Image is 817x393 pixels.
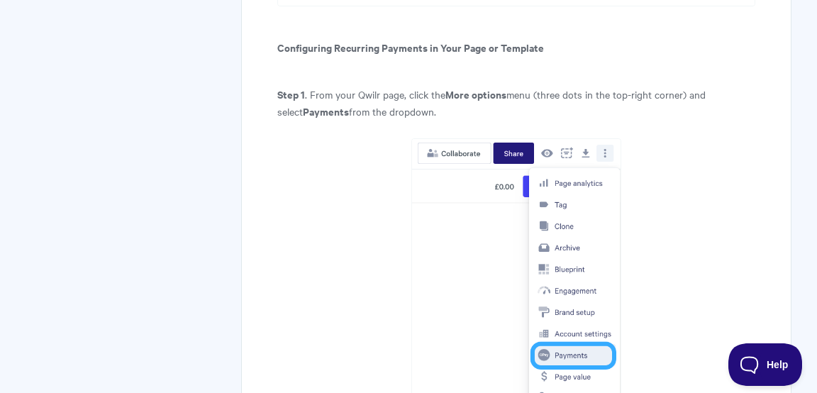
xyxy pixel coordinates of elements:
iframe: Toggle Customer Support [728,343,803,386]
b: Payments [303,104,349,118]
b: Configuring Recurring Payments in Your Page or Template [277,40,544,55]
b: More options [445,87,506,101]
p: . From your Qwilr page, click the menu (three dots in the top-right corner) and select from the d... [277,86,755,120]
b: Step 1 [277,87,305,101]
